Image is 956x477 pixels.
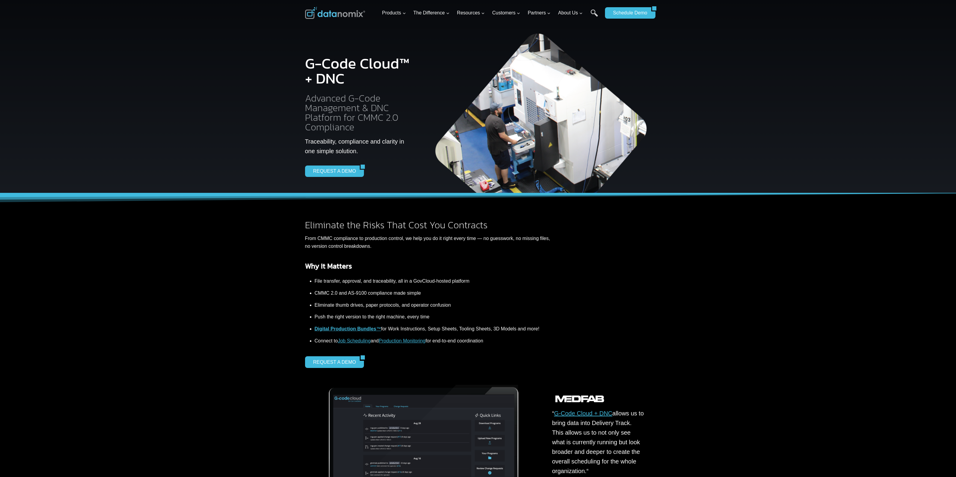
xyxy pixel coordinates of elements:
[315,299,550,311] li: Eliminate thumb drives, paper protocols, and operator confusion
[338,338,371,343] a: Job Scheduling
[305,137,412,156] p: Traceability, compliance and clarity in one simple solution.
[591,9,598,23] a: Search
[492,9,520,17] span: Customers
[315,311,550,323] li: Push the right version to the right machine, every time
[305,235,550,250] p: From CMMC compliance to production control, we help you do it right every time — no guesswork, no...
[315,323,550,335] li: for Work Instructions, Setup Sheets, Tooling Sheets, 3D Models and more!
[379,338,426,343] a: Production Monitoring
[305,166,360,177] a: REQUEST A DEMO
[558,9,583,17] span: About Us
[457,9,485,17] span: Resources
[528,9,551,17] span: Partners
[382,9,406,17] span: Products
[552,409,644,476] p: “ allows us to bring data into Delivery Track. This allows us to not only see what is currently r...
[380,3,602,23] nav: Primary Navigation
[315,326,381,331] a: Digital Production Bundles™
[315,275,550,287] li: File transfer, approval, and traceability, all in a GovCloud-hosted platform
[305,93,412,132] h2: Advanced G-Code Management & DNC Platform for CMMC 2.0 Compliance
[305,220,550,230] h2: Eliminate the Risks That Cost You Contracts
[554,410,612,417] a: G-Code Cloud + DNC
[305,7,365,19] img: Datanomix
[305,56,412,86] h1: G-Code Cloud™ + DNC
[315,326,376,331] strong: Digital Production Bundles
[315,335,550,347] li: Connect to and for end-to-end coordination
[315,287,550,299] li: CMMC 2.0 and AS-9100 compliance made simple
[305,261,352,271] strong: Why It Matters
[605,7,651,19] a: Schedule Demo
[305,356,360,368] a: REQUEST A DEMO
[552,392,607,409] img: Datanomix Customer - Medfab
[413,9,450,17] span: The Difference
